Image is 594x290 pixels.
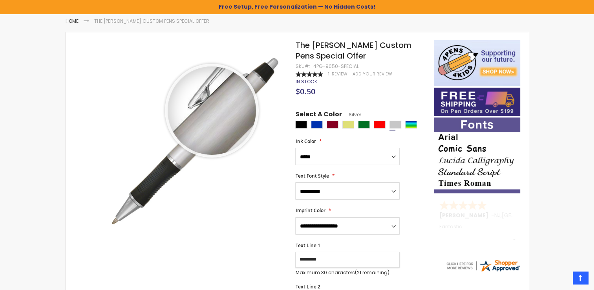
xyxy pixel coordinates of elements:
[331,71,347,77] span: Review
[491,211,559,219] span: - ,
[358,121,370,128] div: Green
[295,242,320,249] span: Text Line 1
[439,211,491,219] span: [PERSON_NAME]
[342,121,354,128] div: Gold
[445,268,521,274] a: 4pens.com certificate URL
[295,207,325,214] span: Imprint Color
[328,71,329,77] span: 1
[327,121,338,128] div: Burgundy
[295,270,400,276] p: Maximum 30 characters
[352,71,392,77] a: Add Your Review
[405,121,417,128] div: Assorted
[434,88,520,116] img: Free shipping on orders over $199
[355,269,389,276] span: (21 remaining)
[295,138,316,145] span: Ink Color
[439,224,515,241] div: Fantastic
[502,211,559,219] span: [GEOGRAPHIC_DATA]
[311,121,323,128] div: Blue
[295,86,315,97] span: $0.50
[295,40,411,61] span: The [PERSON_NAME] Custom Pens Special Offer
[389,121,401,128] div: Silver
[494,211,501,219] span: NJ
[295,173,329,179] span: Text Font Style
[342,111,361,118] span: Silver
[445,259,521,273] img: 4pens.com widget logo
[66,18,79,24] a: Home
[328,71,348,77] a: 1 Review
[105,51,285,231] img: barton_side_silver_2_1.jpg
[434,40,520,86] img: 4pens 4 kids
[295,79,317,85] div: Availability
[295,63,310,70] strong: SKU
[94,18,209,24] li: The [PERSON_NAME] Custom Pens Special Offer
[529,269,594,290] iframe: Google Customer Reviews
[434,117,520,193] img: font-personalization-examples
[313,63,358,70] div: 4PG-9050-SPECIAL
[295,72,323,77] div: 100%
[295,283,320,290] span: Text Line 2
[295,78,317,85] span: In stock
[374,121,386,128] div: Red
[295,121,307,128] div: Black
[295,110,342,121] span: Select A Color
